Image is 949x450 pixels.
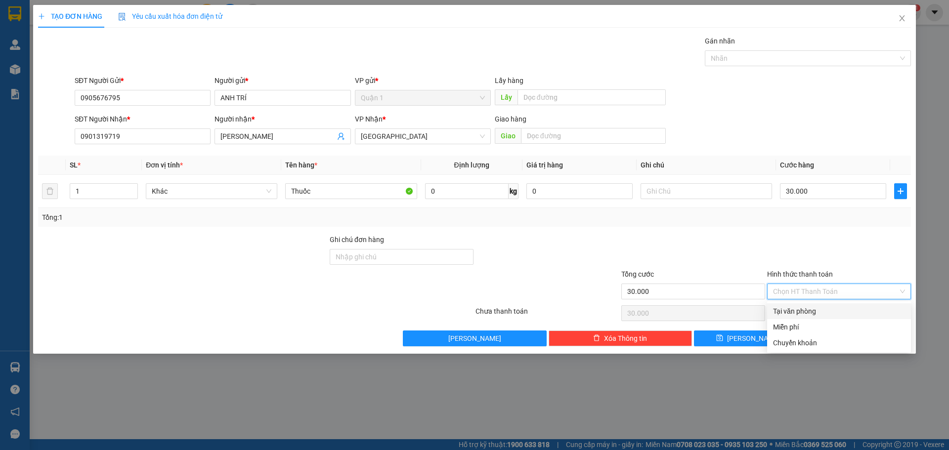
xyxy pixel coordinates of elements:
input: Dọc đường [521,128,666,144]
button: [PERSON_NAME] [403,330,547,346]
label: Hình thức thanh toán [767,270,833,278]
span: delete [593,334,600,342]
span: plus [895,187,906,195]
span: save [716,334,723,342]
span: Đơn vị tính [146,161,183,169]
span: [PERSON_NAME] [448,333,501,344]
button: deleteXóa Thông tin [549,330,692,346]
th: Ghi chú [637,156,776,175]
span: Giao hàng [495,115,526,123]
input: 0 [526,183,633,199]
div: SĐT Người Nhận [75,114,211,124]
input: Ghi chú đơn hàng [330,249,474,265]
label: Gán nhãn [705,37,735,45]
button: plus [894,183,907,199]
span: Định lượng [454,161,489,169]
span: VP Nhận [355,115,383,123]
span: Tên hàng [285,161,317,169]
img: icon [118,13,126,21]
button: Close [888,5,916,33]
span: user-add [337,132,345,140]
span: Cước hàng [780,161,814,169]
div: SĐT Người Gửi [75,75,211,86]
div: Người gửi [215,75,350,86]
span: kg [509,183,518,199]
span: Khác [152,184,271,199]
div: Người nhận [215,114,350,124]
span: Lấy hàng [495,77,523,84]
input: Ghi Chú [641,183,772,199]
input: Dọc đường [518,89,666,105]
span: close [898,14,906,22]
span: Xóa Thông tin [604,333,647,344]
div: Chuyển khoản [773,337,905,348]
span: plus [38,13,45,20]
span: TẠO ĐƠN HÀNG [38,12,102,20]
div: VP gửi [355,75,491,86]
div: Tổng: 1 [42,212,366,223]
span: Quận 1 [361,90,485,105]
div: Tại văn phòng [773,306,905,317]
div: Miễn phí [773,322,905,332]
button: delete [42,183,58,199]
span: [PERSON_NAME] [727,333,780,344]
span: SL [70,161,78,169]
label: Ghi chú đơn hàng [330,236,384,244]
button: save[PERSON_NAME] [694,330,801,346]
input: VD: Bàn, Ghế [285,183,417,199]
span: Yêu cầu xuất hóa đơn điện tử [118,12,222,20]
span: Giá trị hàng [526,161,563,169]
span: Nha Trang [361,129,485,144]
div: Chưa thanh toán [474,306,620,323]
span: Giao [495,128,521,144]
span: Lấy [495,89,518,105]
span: Tổng cước [621,270,654,278]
